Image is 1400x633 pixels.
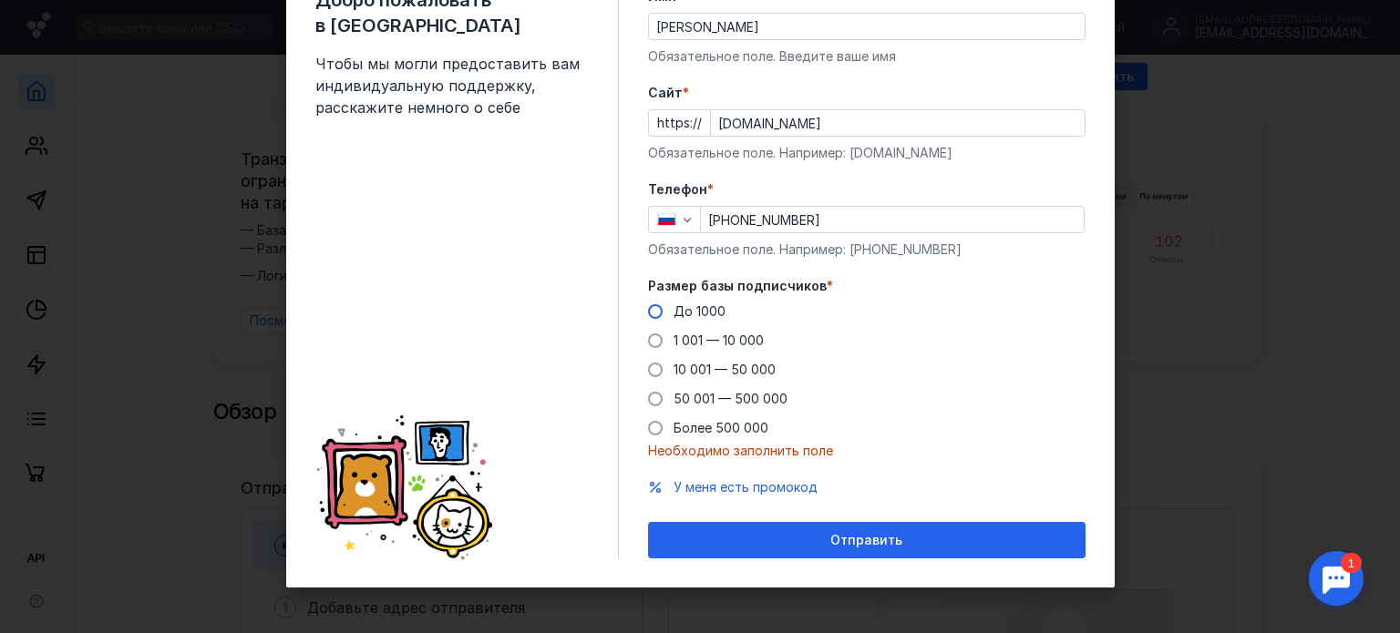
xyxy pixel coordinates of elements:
div: Необходимо заполнить поле [648,442,1086,460]
button: У меня есть промокод [674,478,818,496]
div: Обязательное поле. Введите ваше имя [648,47,1086,66]
div: Обязательное поле. Например: [PHONE_NUMBER] [648,240,1086,259]
span: Размер базы подписчиков [648,277,827,295]
span: 10 001 — 50 000 [674,362,776,377]
span: Чтобы мы могли предоставить вам индивидуальную поддержку, расскажите немного о себе [315,53,589,118]
span: У меня есть промокод [674,479,818,495]
span: Телефон [648,180,707,199]
span: Более 500 000 [674,420,768,435]
span: Cайт [648,84,683,102]
span: 1 001 — 10 000 [674,332,764,348]
span: 50 001 — 500 000 [674,391,787,406]
button: Отправить [648,522,1086,558]
span: Отправить [830,533,902,548]
div: 1 [41,11,62,31]
div: Обязательное поле. Например: [DOMAIN_NAME] [648,144,1086,162]
span: До 1000 [674,303,726,319]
